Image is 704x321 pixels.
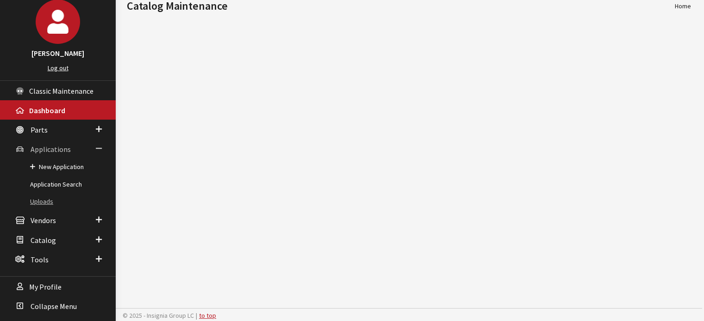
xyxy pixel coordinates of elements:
h3: [PERSON_NAME] [9,48,106,59]
span: Catalog [31,236,56,245]
a: Log out [48,64,69,72]
li: Home [675,1,691,11]
span: Dashboard [29,106,65,115]
span: Classic Maintenance [29,86,93,96]
span: Applications [31,145,71,154]
span: © 2025 - Insignia Group LC [123,311,194,320]
span: Collapse Menu [31,302,77,311]
a: to top [199,311,216,320]
span: My Profile [29,282,62,291]
span: Vendors [31,216,56,225]
span: Tools [31,255,49,264]
span: Parts [31,125,48,134]
span: | [196,311,197,320]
